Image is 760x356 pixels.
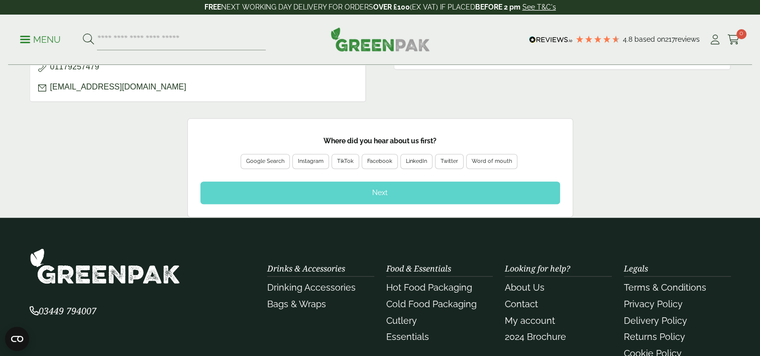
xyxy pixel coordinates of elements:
[727,35,740,45] i: Cart
[386,315,417,326] a: Cutlery
[505,315,555,326] a: My account
[575,35,620,44] div: 4.77 Stars
[709,35,721,45] i: My Account
[20,34,61,46] p: Menu
[5,327,29,351] button: Open CMP widget
[373,3,410,11] strong: OVER £100
[441,157,458,166] div: Twitter
[30,305,96,317] span: 03449 794007
[624,299,683,309] a: Privacy Policy
[505,282,545,293] a: About Us
[30,307,96,316] a: 03449 794007
[522,3,556,11] a: See T&C's
[406,157,427,166] div: LinkedIn
[386,331,429,342] a: Essentials
[246,157,284,166] div: Google Search
[204,3,221,11] strong: FREE
[367,157,392,166] div: Facebook
[200,182,560,204] div: Next
[475,3,520,11] strong: BEFORE 2 pm
[38,81,357,93] p: [EMAIL_ADDRESS][DOMAIN_NAME]
[624,315,687,326] a: Delivery Policy
[472,157,512,166] div: Word of mouth
[665,35,675,43] span: 217
[675,35,700,43] span: reviews
[624,331,685,342] a: Returns Policy
[267,299,326,309] a: Bags & Wraps
[331,27,430,51] img: GreenPak Supplies
[736,29,746,39] span: 0
[505,331,566,342] a: 2024 Brochure
[38,61,357,73] p: 01179257479
[386,282,472,293] a: Hot Food Packaging
[267,282,356,293] a: Drinking Accessories
[624,282,706,293] a: Terms & Conditions
[505,299,538,309] a: Contact
[337,157,354,166] div: TikTok
[623,35,634,43] span: 4.8
[386,299,477,309] a: Cold Food Packaging
[727,32,740,47] a: 0
[529,36,573,43] img: REVIEWS.io
[30,248,180,285] img: GreenPak Supplies
[634,35,665,43] span: Based on
[298,157,323,166] div: Instagram
[20,34,61,44] a: Menu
